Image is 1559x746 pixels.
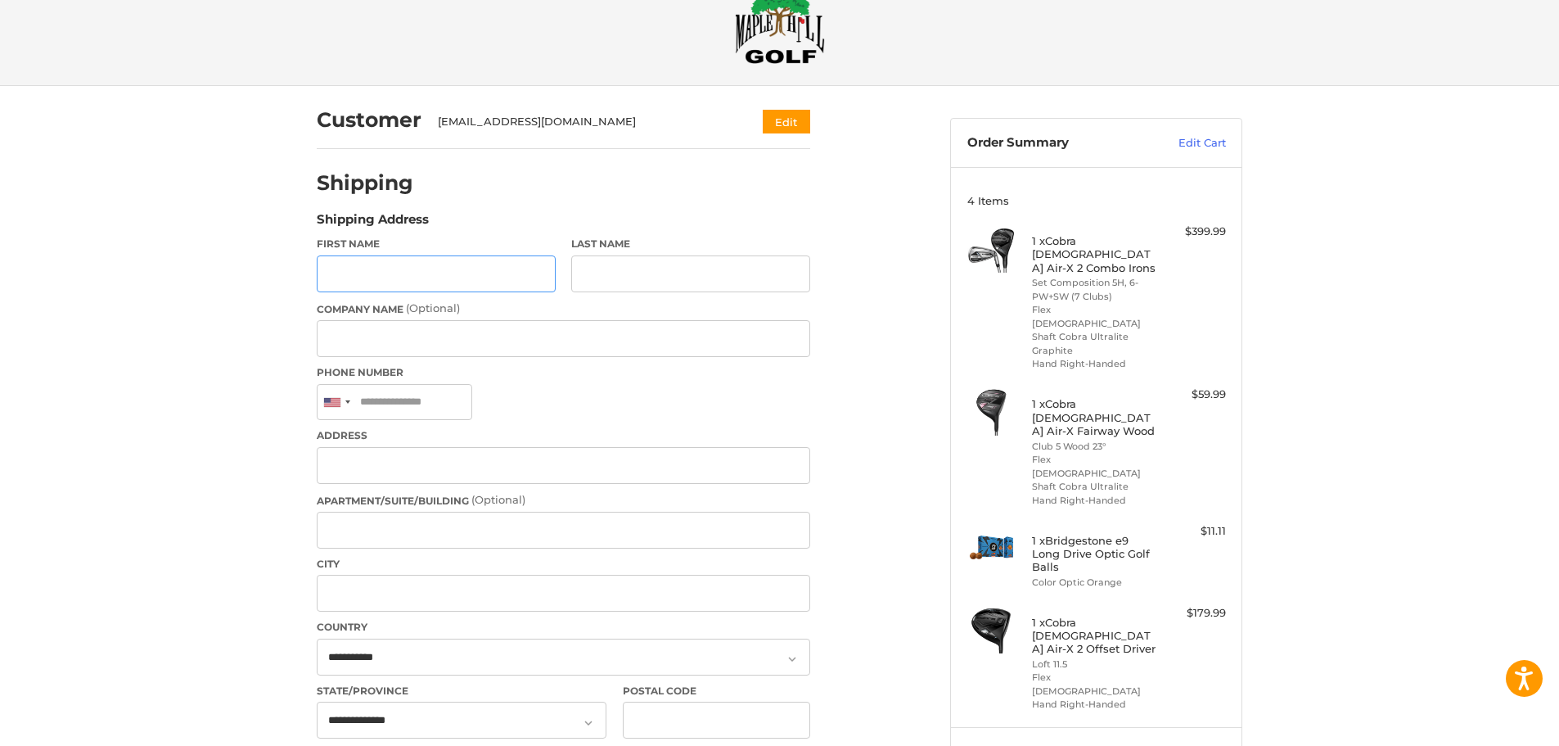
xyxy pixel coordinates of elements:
li: Color Optic Orange [1032,576,1157,590]
iframe: Google Customer Reviews [1424,702,1559,746]
li: Club 5 Wood 23° [1032,440,1157,454]
div: $11.11 [1161,523,1226,540]
h3: 4 Items [967,194,1226,207]
h4: 1 x Cobra [DEMOGRAPHIC_DATA] Air-X 2 Combo Irons [1032,234,1157,274]
label: Company Name [317,301,810,317]
div: United States: +1 [318,385,355,420]
small: (Optional) [471,493,525,506]
li: Set Composition 5H, 6-PW+SW (7 Clubs) [1032,276,1157,303]
h4: 1 x Cobra [DEMOGRAPHIC_DATA] Air-X Fairway Wood [1032,397,1157,437]
li: Shaft Cobra Ultralite [1032,480,1157,494]
li: Hand Right-Handed [1032,698,1157,712]
legend: Shipping Address [317,210,429,237]
li: Shaft Cobra Ultralite Graphite [1032,330,1157,357]
li: Hand Right-Handed [1032,357,1157,371]
li: Loft 11.5 [1032,658,1157,671]
small: (Optional) [406,301,460,314]
label: Address [317,428,810,443]
label: Country [317,620,810,635]
label: First Name [317,237,556,251]
label: Postal Code [623,684,811,699]
label: State/Province [317,684,606,699]
label: Phone Number [317,365,810,380]
li: Hand Right-Handed [1032,494,1157,508]
div: [EMAIL_ADDRESS][DOMAIN_NAME] [438,114,732,130]
div: $399.99 [1161,224,1226,240]
button: Edit [763,110,810,133]
h2: Shipping [317,170,413,196]
h4: 1 x Cobra [DEMOGRAPHIC_DATA] Air-X 2 Offset Driver [1032,616,1157,656]
li: Flex [DEMOGRAPHIC_DATA] [1032,453,1157,480]
h3: Order Summary [967,135,1143,151]
h4: 1 x Bridgestone e9 Long Drive Optic Golf Balls [1032,534,1157,574]
li: Flex [DEMOGRAPHIC_DATA] [1032,671,1157,698]
div: $179.99 [1161,605,1226,622]
li: Flex [DEMOGRAPHIC_DATA] [1032,303,1157,330]
div: $59.99 [1161,387,1226,403]
label: Last Name [571,237,810,251]
h2: Customer [317,107,421,133]
label: Apartment/Suite/Building [317,492,810,509]
a: Edit Cart [1143,135,1226,151]
label: City [317,557,810,572]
